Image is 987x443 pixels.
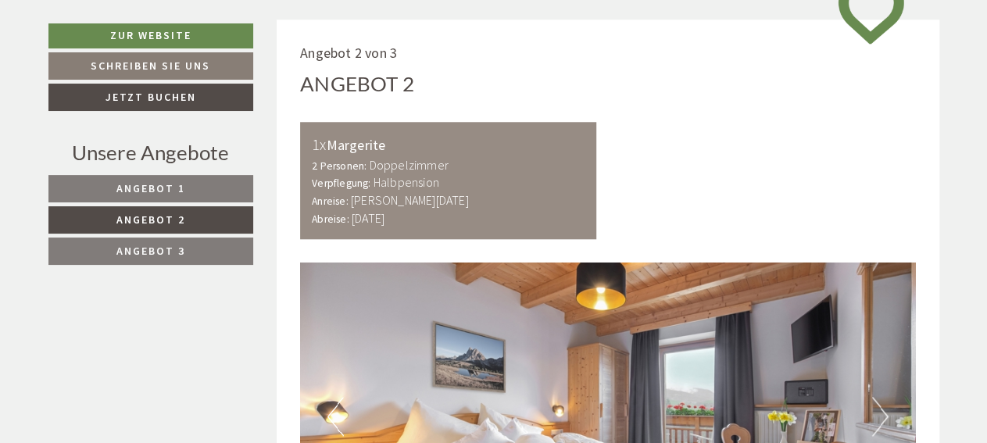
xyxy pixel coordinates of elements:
[369,157,448,173] b: Doppelzimmer
[48,23,253,48] a: Zur Website
[522,412,616,439] button: Senden
[312,213,349,226] small: Abreise:
[116,181,185,195] span: Angebot 1
[312,195,349,208] small: Anreise:
[116,213,185,227] span: Angebot 2
[352,210,384,226] b: [DATE]
[300,44,397,62] span: Angebot 2 von 3
[351,192,469,208] b: [PERSON_NAME][DATE]
[312,134,326,154] b: 1x
[48,84,253,111] a: Jetzt buchen
[312,159,367,173] small: 2 Personen:
[116,244,185,258] span: Angebot 3
[48,138,253,167] div: Unsere Angebote
[24,46,248,59] div: [GEOGRAPHIC_DATA]
[327,397,344,436] button: Previous
[274,13,342,39] div: Montag
[24,77,248,88] small: 14:24
[300,70,414,98] div: Angebot 2
[48,52,253,80] a: Schreiben Sie uns
[872,397,889,436] button: Next
[312,134,585,156] div: Margerite
[13,43,256,91] div: Guten Tag, wie können wir Ihnen helfen?
[374,174,439,190] b: Halbpension
[312,177,370,190] small: Verpflegung:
